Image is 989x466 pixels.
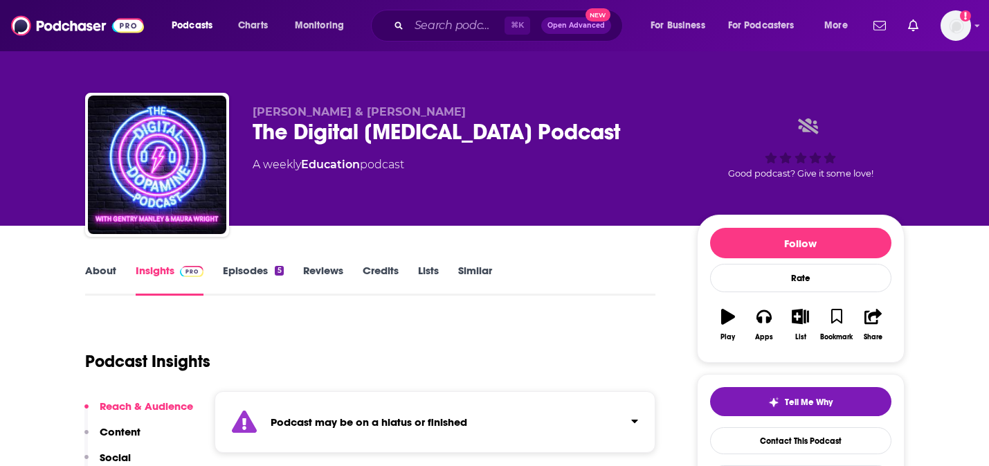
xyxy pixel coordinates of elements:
button: Apps [746,300,782,350]
a: Show notifications dropdown [868,14,891,37]
h1: Podcast Insights [85,351,210,372]
div: Good podcast? Give it some love! [697,105,905,191]
img: Podchaser - Follow, Share and Rate Podcasts [11,12,144,39]
div: List [795,333,806,341]
button: Bookmark [819,300,855,350]
button: Play [710,300,746,350]
button: Show profile menu [941,10,971,41]
div: Share [864,333,882,341]
a: Charts [229,15,276,37]
span: Charts [238,16,268,35]
img: User Profile [941,10,971,41]
div: A weekly podcast [253,156,404,173]
a: InsightsPodchaser Pro [136,264,204,296]
button: open menu [815,15,865,37]
p: Reach & Audience [100,400,193,413]
a: Lists [418,264,439,296]
div: Bookmark [820,333,853,341]
section: Click to expand status details [215,391,656,453]
span: New [586,8,610,21]
p: Social [100,451,131,464]
div: Apps [755,333,773,341]
button: tell me why sparkleTell Me Why [710,387,891,416]
svg: Add a profile image [960,10,971,21]
button: open menu [641,15,723,37]
span: For Business [651,16,705,35]
img: The Digital Dopamine Podcast [88,96,226,234]
div: Search podcasts, credits, & more... [384,10,636,42]
span: Good podcast? Give it some love! [728,168,873,179]
div: Rate [710,264,891,292]
button: Reach & Audience [84,400,193,425]
div: 5 [275,266,283,276]
a: Credits [363,264,399,296]
strong: Podcast may be on a hiatus or finished [271,415,467,429]
a: Contact This Podcast [710,427,891,454]
span: More [824,16,848,35]
a: Episodes5 [223,264,283,296]
span: Monitoring [295,16,344,35]
button: Share [855,300,891,350]
span: Open Advanced [547,22,605,29]
div: Play [720,333,735,341]
span: For Podcasters [728,16,795,35]
button: Open AdvancedNew [541,17,611,34]
button: Follow [710,228,891,258]
button: open menu [285,15,362,37]
button: Content [84,425,140,451]
span: [PERSON_NAME] & [PERSON_NAME] [253,105,466,118]
span: Podcasts [172,16,212,35]
a: About [85,264,116,296]
button: open menu [162,15,230,37]
a: Show notifications dropdown [902,14,924,37]
button: open menu [719,15,815,37]
a: Reviews [303,264,343,296]
a: Similar [458,264,492,296]
img: tell me why sparkle [768,397,779,408]
span: ⌘ K [505,17,530,35]
a: Education [301,158,360,171]
span: Tell Me Why [785,397,833,408]
span: Logged in as KSMolly [941,10,971,41]
button: List [782,300,818,350]
p: Content [100,425,140,438]
img: Podchaser Pro [180,266,204,277]
input: Search podcasts, credits, & more... [409,15,505,37]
